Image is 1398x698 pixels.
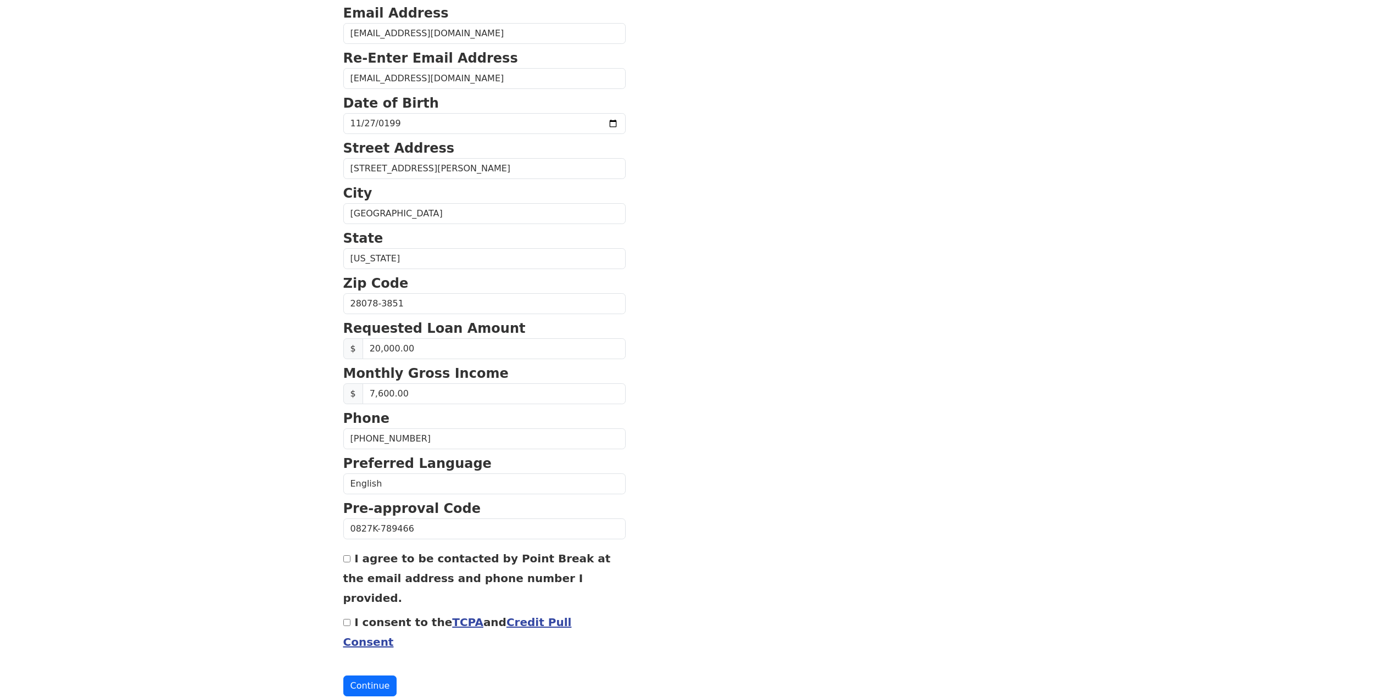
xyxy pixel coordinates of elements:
[343,552,611,605] label: I agree to be contacted by Point Break at the email address and phone number I provided.
[343,23,626,44] input: Email Address
[343,158,626,179] input: Street Address
[343,5,449,21] strong: Email Address
[343,338,363,359] span: $
[343,383,363,404] span: $
[343,364,626,383] p: Monthly Gross Income
[363,383,626,404] input: Monthly Gross Income
[343,96,439,111] strong: Date of Birth
[343,456,492,471] strong: Preferred Language
[363,338,626,359] input: Requested Loan Amount
[343,428,626,449] input: Phone
[343,276,409,291] strong: Zip Code
[343,616,572,649] label: I consent to the and
[343,51,518,66] strong: Re-Enter Email Address
[343,411,390,426] strong: Phone
[343,203,626,224] input: City
[343,141,455,156] strong: Street Address
[343,675,397,696] button: Continue
[343,186,372,201] strong: City
[343,293,626,314] input: Zip Code
[343,68,626,89] input: Re-Enter Email Address
[343,518,626,539] input: Pre-approval Code
[343,321,526,336] strong: Requested Loan Amount
[343,501,481,516] strong: Pre-approval Code
[343,231,383,246] strong: State
[452,616,483,629] a: TCPA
